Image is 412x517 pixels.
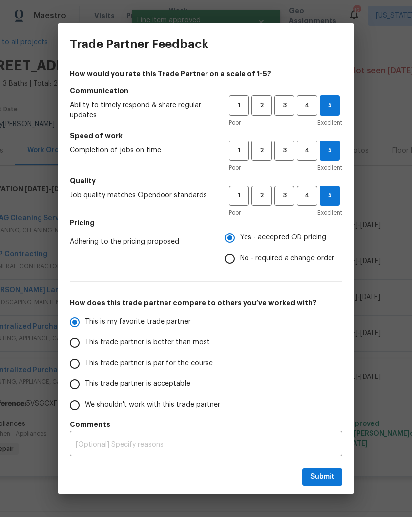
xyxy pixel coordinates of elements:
[70,100,213,120] span: Ability to timely respond & share regular updates
[320,141,340,161] button: 5
[240,233,326,243] span: Yes - accepted OD pricing
[274,186,294,206] button: 3
[298,100,316,111] span: 4
[320,100,339,111] span: 5
[298,190,316,201] span: 4
[275,100,293,111] span: 3
[320,145,339,156] span: 5
[70,190,213,200] span: Job quality matches Opendoor standards
[275,145,293,156] span: 3
[320,186,340,206] button: 5
[85,317,191,327] span: This is my favorite trade partner
[70,37,208,51] h3: Trade Partner Feedback
[275,190,293,201] span: 3
[229,118,241,128] span: Poor
[320,190,339,201] span: 5
[317,163,342,173] span: Excellent
[230,100,248,111] span: 1
[297,186,317,206] button: 4
[251,95,272,116] button: 2
[70,176,342,186] h5: Quality
[298,145,316,156] span: 4
[274,95,294,116] button: 3
[251,141,272,161] button: 2
[252,190,271,201] span: 2
[70,218,342,228] h5: Pricing
[85,337,210,348] span: This trade partner is better than most
[230,145,248,156] span: 1
[85,358,213,369] span: This trade partner is par for the course
[274,141,294,161] button: 3
[70,145,213,155] span: Completion of jobs on time
[70,420,342,429] h5: Comments
[85,379,190,389] span: This trade partner is acceptable
[225,228,342,269] div: Pricing
[229,186,249,206] button: 1
[251,186,272,206] button: 2
[70,69,342,79] h4: How would you rate this Trade Partner on a scale of 1-5?
[229,163,241,173] span: Poor
[70,86,342,95] h5: Communication
[317,118,342,128] span: Excellent
[252,145,271,156] span: 2
[85,400,220,410] span: We shouldn't work with this trade partner
[229,208,241,218] span: Poor
[252,100,271,111] span: 2
[310,471,334,483] span: Submit
[302,468,342,486] button: Submit
[240,253,334,264] span: No - required a change order
[317,208,342,218] span: Excellent
[70,312,342,416] div: How does this trade partner compare to others you’ve worked with?
[230,190,248,201] span: 1
[70,131,342,141] h5: Speed of work
[229,141,249,161] button: 1
[297,141,317,161] button: 4
[297,95,317,116] button: 4
[70,298,342,308] h5: How does this trade partner compare to others you’ve worked with?
[320,95,340,116] button: 5
[70,237,209,247] span: Adhering to the pricing proposed
[229,95,249,116] button: 1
